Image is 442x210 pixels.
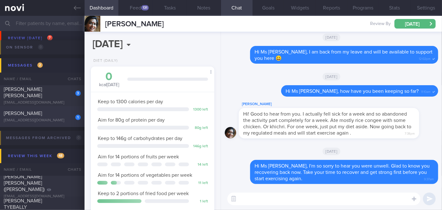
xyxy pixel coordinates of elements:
[192,144,208,149] div: 146 g left
[4,198,42,210] span: [PERSON_NAME] TYEBALLY
[98,99,163,104] span: Keep to 1300 calories per day
[98,191,189,196] span: Keep to 2 portions of fried food per week
[192,126,208,130] div: 80 g left
[243,111,411,136] span: Hi! Good to hear from you. I actually fell sick for a week and so abandoned the activity part com...
[98,154,179,159] span: Aim for 14 portions of fruits per week
[421,88,431,94] span: 11:10am
[4,111,42,116] span: [PERSON_NAME]
[419,55,431,61] span: 12:02pm
[192,181,208,186] div: 11 left
[4,134,83,142] div: Messages from Archived
[6,152,66,160] div: Review this week
[75,91,81,96] div: 3
[239,100,438,108] div: [PERSON_NAME]
[255,49,433,61] span: Hi Ms [PERSON_NAME], I am back from my leave and will be available to support you here 😀
[323,34,341,41] span: [DATE]
[395,19,436,29] button: [DATE]
[4,31,81,35] div: [EMAIL_ADDRESS][DOMAIN_NAME]
[59,163,85,176] div: Chats
[323,73,341,80] span: [DATE]
[98,136,182,141] span: Keep to 146g of carbohydrates per day
[97,71,121,88] div: kcal [DATE]
[91,59,118,63] div: Diet (Daily)
[192,162,208,167] div: 14 left
[6,61,44,70] div: Messages
[286,89,419,94] span: Hi Ms [PERSON_NAME], how have you been keeping so far?
[4,100,81,105] div: [EMAIL_ADDRESS][DOMAIN_NAME]
[370,21,391,27] span: Review By
[192,107,208,112] div: 1300 left
[98,118,165,123] span: Aim for 80g of protein per day
[98,173,192,178] span: Aim for 14 portions of vegetables per week
[255,163,430,181] span: Hi Ms [PERSON_NAME], I'm so sorry to hear you were unwell. Glad to know you recovering back now. ...
[323,148,341,155] span: [DATE]
[4,118,81,123] div: [EMAIL_ADDRESS][DOMAIN_NAME]
[59,73,85,85] div: Chats
[4,43,45,52] div: On sensor
[97,71,121,82] div: 0
[4,87,42,98] span: [PERSON_NAME] [PERSON_NAME]
[75,115,81,120] div: 1
[4,194,81,199] div: [EMAIL_ADDRESS][DOMAIN_NAME]
[57,153,64,158] span: 48
[141,5,149,10] div: 131
[4,174,45,192] span: [PERSON_NAME] [PERSON_NAME] ([PERSON_NAME])
[38,44,43,50] span: 0
[192,199,208,204] div: 1 left
[105,20,164,28] span: [PERSON_NAME]
[405,130,415,136] span: 7:38pm
[76,135,81,140] span: 0
[424,175,434,181] span: 9:37am
[37,62,43,68] span: 2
